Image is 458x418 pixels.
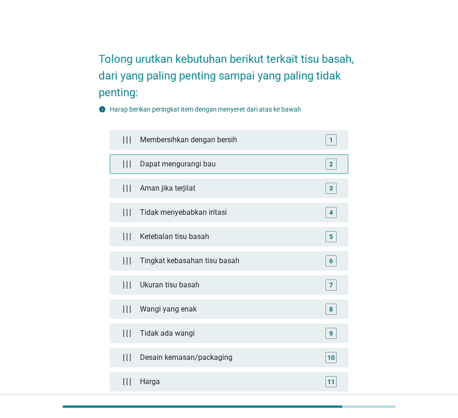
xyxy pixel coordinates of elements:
[329,280,333,290] div: 7
[123,160,131,168] img: drag_handle.d409663.png
[123,305,131,313] img: drag_handle.d409663.png
[136,324,322,343] div: Tidak ada wangi
[136,131,322,149] div: Membersihkan dengan bersih
[136,348,322,367] div: Desain kemasan/packaging
[136,155,322,173] div: Dapat mengurangi bau
[99,41,359,101] h2: Tolong urutkan kebutuhan berikut terkait tisu basah, dari yang paling penting sampai yang paling ...
[99,106,106,113] i: info
[136,203,322,222] div: Tidak menyebabkan iritasi
[329,328,333,338] div: 9
[329,207,333,217] div: 4
[136,300,322,318] div: Wangi yang enak
[329,304,333,314] div: 8
[110,106,301,113] label: Harap berikan peringkat item dengan menyeret dari atas ke bawah
[136,179,322,198] div: Aman jika terjilat
[136,227,322,246] div: Ketebalan tisu basah
[123,208,131,217] img: drag_handle.d409663.png
[136,372,322,391] div: Harga
[123,329,131,338] img: drag_handle.d409663.png
[123,232,131,241] img: drag_handle.d409663.png
[136,252,322,270] div: Tingkat kebasahan tisu basah
[123,136,131,144] img: drag_handle.d409663.png
[327,352,335,362] div: 10
[123,281,131,289] img: drag_handle.d409663.png
[329,159,333,169] div: 2
[329,135,333,145] div: 1
[123,353,131,362] img: drag_handle.d409663.png
[123,184,131,192] img: drag_handle.d409663.png
[123,378,131,386] img: drag_handle.d409663.png
[329,232,333,241] div: 5
[329,256,333,265] div: 6
[123,257,131,265] img: drag_handle.d409663.png
[329,183,333,193] div: 3
[136,276,322,294] div: Ukuran tisu basah
[327,377,335,386] div: 11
